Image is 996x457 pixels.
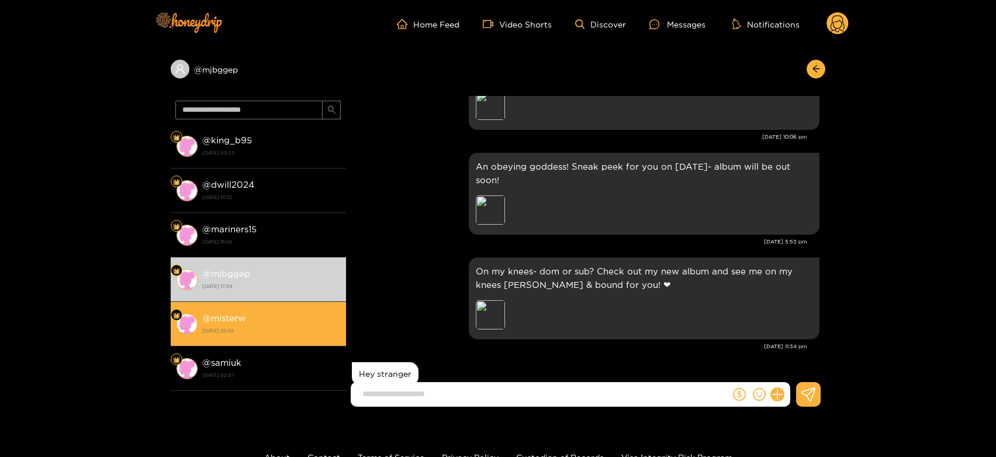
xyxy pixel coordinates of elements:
[202,358,241,367] strong: @ samiuk
[177,225,198,246] img: conversation
[173,178,180,185] img: Fan Level
[476,264,812,291] p: On my knees- dom or sub? Check out my new album and see me on my knees [PERSON_NAME] & bound for ...
[327,105,336,115] span: search
[173,223,180,230] img: Fan Level
[731,386,748,403] button: dollar
[173,312,180,319] img: Fan Level
[202,147,340,158] strong: [DATE] 00:23
[202,370,340,380] strong: [DATE] 02:07
[753,388,766,401] span: smile
[173,134,180,141] img: Fan Level
[469,153,819,235] div: Aug. 5, 5:53 pm
[202,192,340,202] strong: [DATE] 18:32
[171,60,346,78] div: @mjbggep
[177,269,198,290] img: conversation
[352,362,419,386] div: Aug. 16, 5:11 pm
[177,180,198,201] img: conversation
[352,133,807,141] div: [DATE] 10:06 pm
[177,314,198,335] img: conversation
[202,135,252,145] strong: @ king_b95
[177,136,198,157] img: conversation
[202,236,340,247] strong: [DATE] 16:56
[729,18,803,30] button: Notifications
[483,19,499,29] span: video-camera
[649,18,705,31] div: Messages
[469,257,819,339] div: Aug. 7, 11:34 pm
[476,160,812,187] p: An obeying goddess! Sneak peek for you on [DATE]- album will be out soon!
[175,64,185,74] span: user
[173,267,180,274] img: Fan Level
[575,19,626,29] a: Discover
[202,325,340,336] strong: [DATE] 20:52
[177,358,198,379] img: conversation
[812,64,821,74] span: arrow-left
[352,238,807,246] div: [DATE] 5:53 pm
[202,224,257,234] strong: @ mariners15
[807,60,825,78] button: arrow-left
[483,19,552,29] a: Video Shorts
[202,180,254,190] strong: @ dwill2024
[173,356,180,363] img: Fan Level
[202,313,245,323] strong: @ misterw
[202,269,250,279] strong: @ mjbggep
[322,101,341,119] button: search
[397,19,459,29] a: Home Feed
[733,388,746,401] span: dollar
[397,19,413,29] span: home
[202,281,340,291] strong: [DATE] 17:59
[352,342,807,351] div: [DATE] 11:34 pm
[359,369,411,379] div: Hey stranger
